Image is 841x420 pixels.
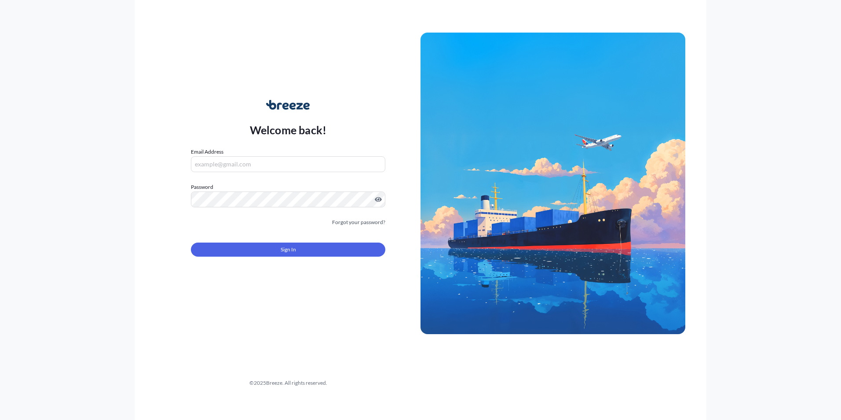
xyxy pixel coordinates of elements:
div: © 2025 Breeze. All rights reserved. [156,379,420,387]
span: Sign In [281,245,296,254]
button: Sign In [191,243,385,257]
label: Email Address [191,147,223,156]
img: Ship illustration [420,33,685,334]
label: Password [191,183,385,192]
button: Show password [375,196,382,203]
input: example@gmail.com [191,156,385,172]
a: Forgot your password? [332,218,385,227]
p: Welcome back! [250,123,327,137]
